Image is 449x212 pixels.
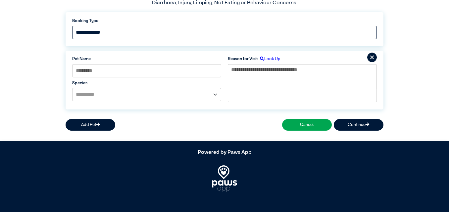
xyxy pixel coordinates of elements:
[228,56,258,62] label: Reason for Visit
[72,56,221,62] label: Pet Name
[258,56,280,62] label: Look Up
[72,18,377,24] label: Booking Type
[66,149,383,156] h5: Powered by Paws App
[212,165,237,192] img: PawsApp
[66,119,115,131] button: Add Pet
[282,119,332,131] button: Cancel
[72,80,221,86] label: Species
[334,119,383,131] button: Continue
